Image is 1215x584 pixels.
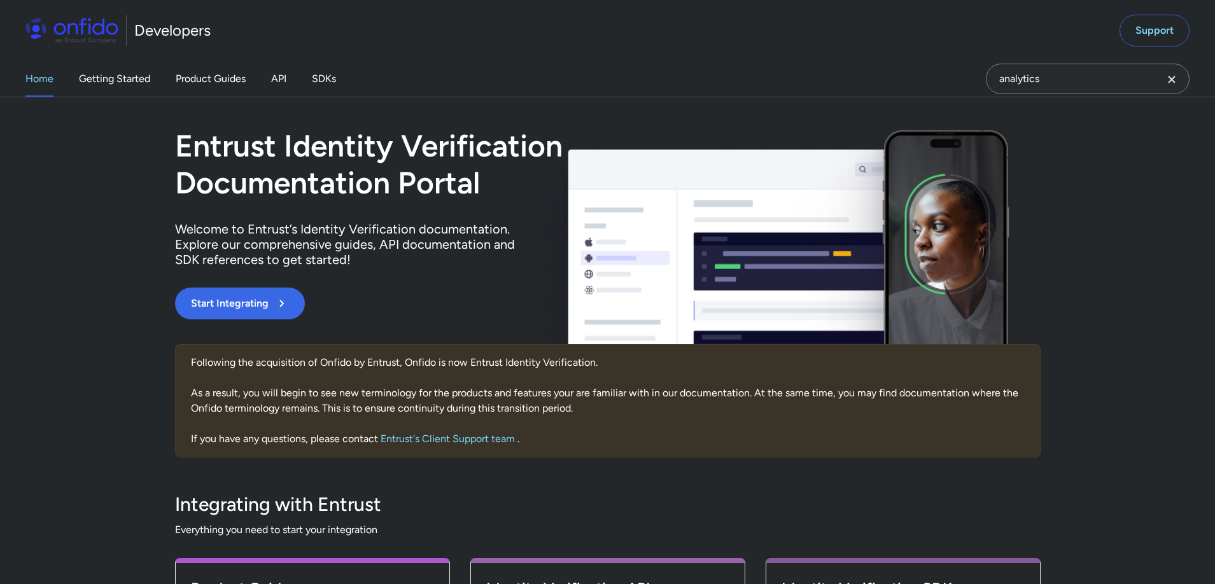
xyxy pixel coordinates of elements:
[312,61,336,97] a: SDKs
[175,288,305,319] button: Start Integrating
[176,61,246,97] a: Product Guides
[271,61,286,97] a: API
[175,522,1041,538] span: Everything you need to start your integration
[175,492,1041,517] h3: Integrating with Entrust
[175,344,1041,457] div: Following the acquisition of Onfido by Entrust, Onfido is now Entrust Identity Verification. As a...
[175,128,781,201] h1: Entrust Identity Verification Documentation Portal
[381,433,517,445] a: Entrust's Client Support team
[134,20,211,41] h1: Developers
[1120,15,1190,46] a: Support
[79,61,150,97] a: Getting Started
[25,18,118,43] img: Onfido Logo
[25,61,53,97] a: Home
[1164,72,1179,87] svg: Clear search field button
[175,288,781,319] a: Start Integrating
[986,64,1190,94] input: Onfido search input field
[175,221,531,267] p: Welcome to Entrust’s Identity Verification documentation. Explore our comprehensive guides, API d...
